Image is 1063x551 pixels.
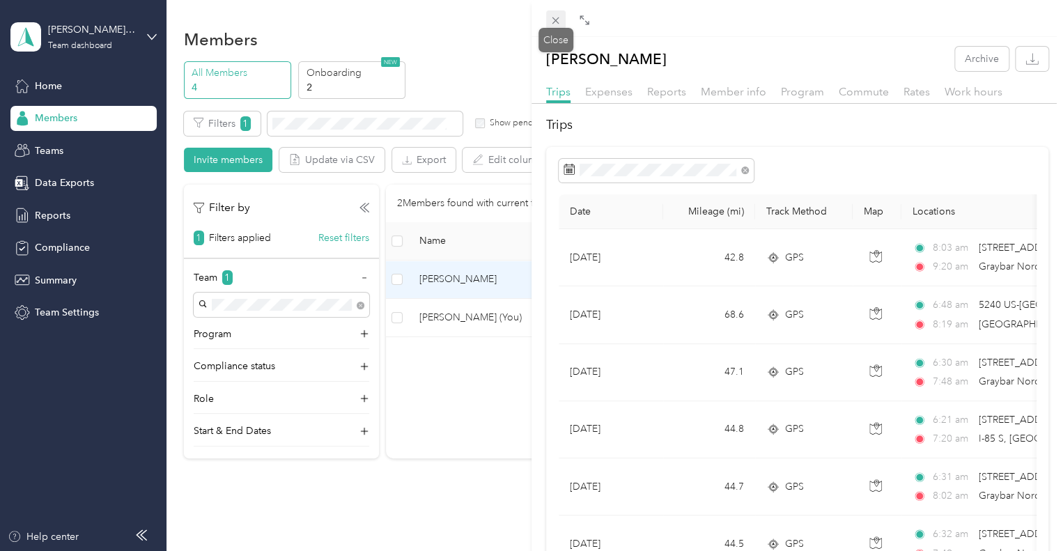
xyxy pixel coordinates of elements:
[755,194,853,229] th: Track Method
[559,229,663,286] td: [DATE]
[559,458,663,515] td: [DATE]
[647,85,686,98] span: Reports
[785,250,804,265] span: GPS
[785,421,804,437] span: GPS
[663,401,755,458] td: 44.8
[932,355,972,371] span: 6:30 am
[663,344,755,401] td: 47.1
[932,297,972,313] span: 6:48 am
[932,488,972,504] span: 8:02 am
[903,85,930,98] span: Rates
[932,317,972,332] span: 8:19 am
[559,286,663,343] td: [DATE]
[546,116,1048,134] h2: Trips
[663,229,755,286] td: 42.8
[932,431,972,447] span: 7:20 am
[559,194,663,229] th: Date
[663,194,755,229] th: Mileage (mi)
[546,47,667,71] p: [PERSON_NAME]
[785,479,804,495] span: GPS
[546,85,571,98] span: Trips
[663,286,755,343] td: 68.6
[559,344,663,401] td: [DATE]
[932,240,972,256] span: 8:03 am
[932,374,972,389] span: 7:48 am
[853,194,901,229] th: Map
[955,47,1009,71] button: Archive
[932,412,972,428] span: 6:21 am
[932,527,972,542] span: 6:32 am
[559,401,663,458] td: [DATE]
[932,259,972,274] span: 9:20 am
[785,364,804,380] span: GPS
[781,85,824,98] span: Program
[985,473,1063,551] iframe: Everlance-gr Chat Button Frame
[538,28,573,52] div: Close
[701,85,766,98] span: Member info
[663,458,755,515] td: 44.7
[839,85,889,98] span: Commute
[932,469,972,485] span: 6:31 am
[785,307,804,323] span: GPS
[945,85,1002,98] span: Work hours
[585,85,633,98] span: Expenses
